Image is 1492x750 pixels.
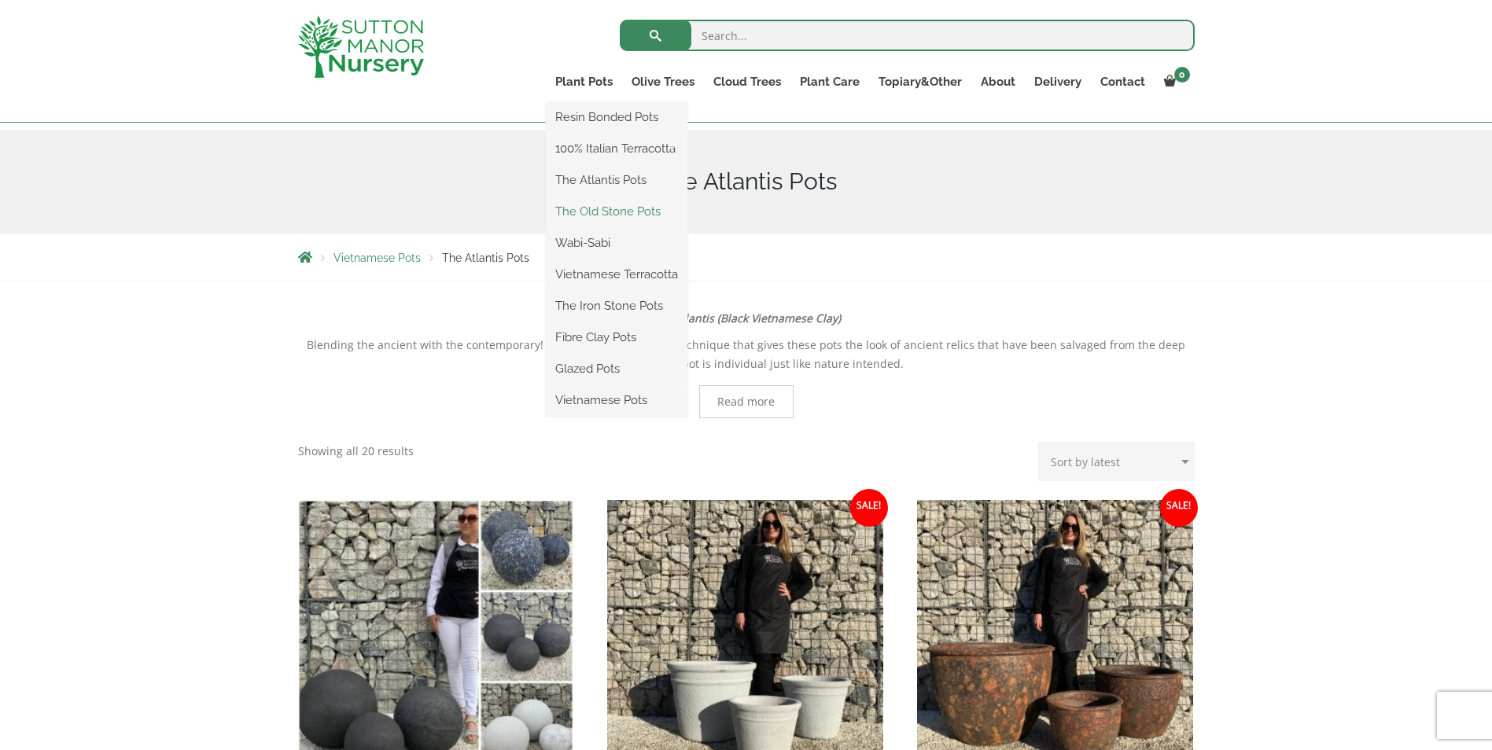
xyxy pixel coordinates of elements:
[869,71,971,93] a: Topiary&Other
[546,105,687,129] a: Resin Bonded Pots
[442,252,529,264] span: The Atlantis Pots
[546,71,622,93] a: Plant Pots
[546,388,687,412] a: Vietnamese Pots
[1025,71,1091,93] a: Delivery
[546,325,687,349] a: Fibre Clay Pots
[298,167,1195,196] h1: The Atlantis Pots
[622,71,704,93] a: Olive Trees
[333,252,421,264] a: Vietnamese Pots
[971,71,1025,93] a: About
[546,137,687,160] a: 100% Italian Terracotta
[704,71,790,93] a: Cloud Trees
[1160,489,1198,527] span: Sale!
[546,231,687,255] a: Wabi-Sabi
[1174,67,1190,83] span: 0
[1038,442,1195,481] select: Shop order
[298,251,1195,263] nav: Breadcrumbs
[717,396,775,407] span: Read more
[850,489,888,527] span: Sale!
[298,336,1195,373] p: Blending the ancient with the contemporary! The art of “sgraffito” is a technique that gives thes...
[620,20,1195,51] input: Search...
[1155,71,1195,93] a: 0
[546,357,687,381] a: Glazed Pots
[298,442,414,461] p: Showing all 20 results
[546,263,687,286] a: Vietnamese Terracotta
[651,311,841,325] strong: The Atlantis (Black Vietnamese Clay)
[1091,71,1155,93] a: Contact
[546,200,687,223] a: The Old Stone Pots
[546,168,687,192] a: The Atlantis Pots
[298,16,424,78] img: logo
[790,71,869,93] a: Plant Care
[546,294,687,318] a: The Iron Stone Pots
